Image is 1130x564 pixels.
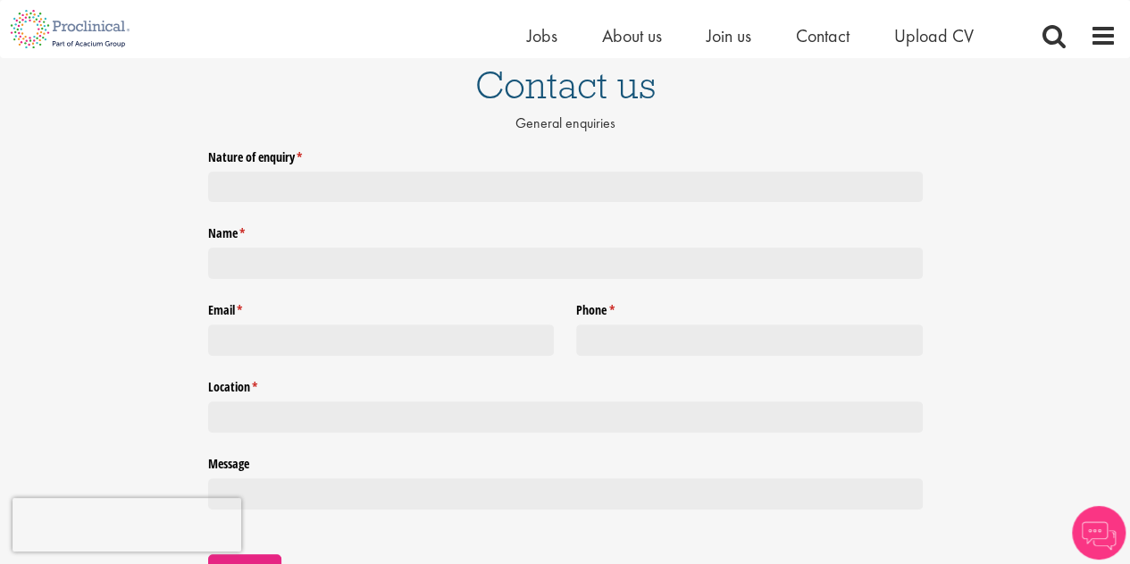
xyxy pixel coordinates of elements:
[208,296,555,319] label: Email
[894,24,974,47] a: Upload CV
[576,296,923,319] label: Phone
[707,24,751,47] a: Join us
[208,450,923,473] label: Message
[208,219,923,242] legend: Name
[527,24,557,47] a: Jobs
[208,142,923,165] label: Nature of enquiry
[796,24,850,47] a: Contact
[13,498,241,551] iframe: reCAPTCHA
[208,373,923,396] legend: Location
[602,24,662,47] a: About us
[1072,506,1126,560] img: Chatbot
